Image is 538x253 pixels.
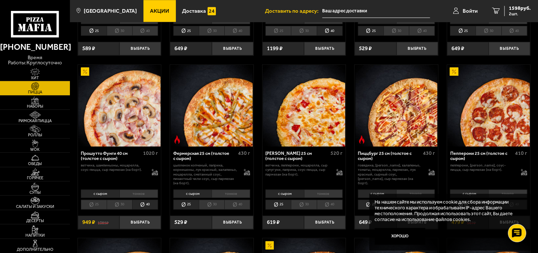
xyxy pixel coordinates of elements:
img: Прошутто Фунги 40 см (толстое с сыром) [78,65,161,147]
li: 40 [409,26,435,36]
span: [GEOGRAPHIC_DATA] [84,8,137,14]
li: тонкое [119,189,158,197]
li: 30 [107,26,132,36]
p: ветчина, шампиньоны, моцарелла, соус-пицца, сыр пармезан (на борт). [81,163,146,172]
a: Острое блюдоПиццбург 25 см (толстое с сыром) [355,65,438,147]
li: 30 [199,200,224,209]
img: Фермерская 25 см (толстое с сыром) [171,65,253,147]
span: 649 ₽ [451,46,464,51]
div: [PERSON_NAME] 25 см (толстое с сыром) [265,151,328,162]
li: 30 [291,26,316,36]
li: 25 [265,26,291,36]
span: Доставить по адресу: [265,8,322,14]
li: тонкое [488,189,527,197]
li: 30 [107,200,132,209]
img: Пепперони 25 см (толстое с сыром) [447,65,530,147]
span: 649 ₽ [359,220,372,225]
li: 40 [317,26,343,36]
li: 40 [224,26,250,36]
p: говядина, [PERSON_NAME], халапеньо, томаты, моцарелла, пармезан, лук красный, сырный соус, [PERSO... [358,163,423,186]
li: с сыром [358,189,396,197]
span: 619 ₽ [267,220,280,225]
div: Прошутто Фунги 40 см (толстое с сыром) [81,151,141,162]
img: Острое блюдо [173,135,181,144]
li: 25 [173,26,199,36]
li: 25 [358,200,383,209]
div: Пепперони 25 см (толстое с сыром) [450,151,513,162]
span: 430 г [423,150,435,156]
input: Ваш адрес доставки [322,4,430,18]
span: 1598 руб. [509,6,531,11]
button: Выбрать [212,216,253,229]
a: Прошутто Формаджио 25 см (толстое с сыром) [262,65,345,147]
li: 25 [173,200,199,209]
button: Выбрать [396,42,438,56]
span: Акции [150,8,169,14]
span: 529 ₽ [359,46,372,51]
button: Выбрать [304,42,345,56]
li: 30 [383,26,409,36]
span: 520 г [331,150,343,156]
li: 25 [265,200,291,209]
li: с сыром [450,189,488,197]
a: АкционныйПепперони 25 см (толстое с сыром) [447,65,530,147]
a: АкционныйПрошутто Фунги 40 см (толстое с сыром) [78,65,161,147]
span: 410 г [515,150,527,156]
p: ветчина, пепперони, моцарелла, сыр сулугуни, паприка, соус-пицца, сыр пармезан (на борт). [265,163,330,177]
li: 25 [358,26,383,36]
li: 40 [224,200,250,209]
span: 649 ₽ [174,46,187,51]
li: 30 [475,26,501,36]
li: с сыром [173,189,211,197]
img: Прошутто Формаджио 25 см (толстое с сыром) [263,65,345,147]
button: Выбрать [119,42,161,56]
span: 2 шт. [509,12,531,16]
p: На нашем сайте мы используем cookie для сбора информации технического характера и обрабатываем IP... [375,199,521,222]
button: Выбрать [212,42,253,56]
li: с сыром [265,189,304,197]
span: 1199 ₽ [267,46,282,51]
li: 30 [291,200,316,209]
img: Акционный [450,67,458,76]
span: Войти [463,8,478,14]
p: пепперони, [PERSON_NAME], соус-пицца, сыр пармезан (на борт). [450,163,515,172]
span: 589 ₽ [82,46,95,51]
a: Острое блюдоФермерская 25 см (толстое с сыром) [170,65,253,147]
li: 40 [132,200,158,209]
li: тонкое [304,189,343,197]
img: Пиццбург 25 см (толстое с сыром) [355,65,438,147]
li: 40 [501,26,527,36]
li: 25 [81,26,106,36]
span: 949 ₽ [82,220,95,225]
li: тонкое [211,189,250,197]
span: 430 г [238,150,250,156]
s: 1085 ₽ [98,220,108,225]
li: с сыром [81,189,119,197]
li: 25 [81,200,106,209]
button: Выбрать [119,216,161,229]
li: 40 [317,200,343,209]
p: цыпленок копченый, паприка, корнишоны, лук красный, халапеньо, моцарелла, сметанный соус, пикантн... [173,163,238,186]
img: Акционный [81,67,89,76]
img: 15daf4d41897b9f0e9f617042186c801.svg [207,7,216,15]
li: тонкое [396,189,435,197]
span: 529 ₽ [174,220,187,225]
button: Хорошо [375,228,425,245]
li: 25 [450,26,475,36]
div: Пиццбург 25 см (толстое с сыром) [358,151,421,162]
span: Доставка [182,8,206,14]
li: 40 [132,26,158,36]
span: 1020 г [143,150,158,156]
button: Выбрать [488,42,530,56]
button: Выбрать [304,216,345,229]
div: Фермерская 25 см (толстое с сыром) [173,151,236,162]
img: Острое блюдо [357,135,366,144]
li: 30 [199,26,224,36]
img: Акционный [265,241,274,249]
